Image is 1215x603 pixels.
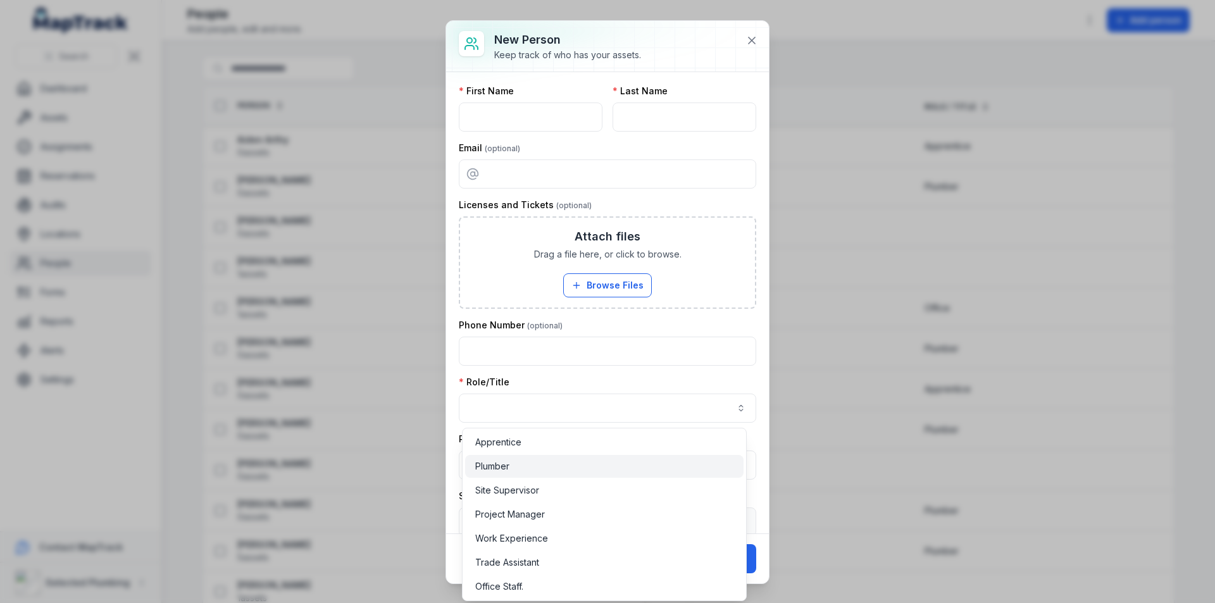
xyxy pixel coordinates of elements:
[475,436,521,449] span: Apprentice
[475,580,523,593] span: Office Staff.
[475,460,509,473] span: Plumber
[475,556,539,569] span: Trade Assistant
[475,532,548,545] span: Work Experience
[475,484,539,497] span: Site Supervisor
[475,508,545,521] span: Project Manager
